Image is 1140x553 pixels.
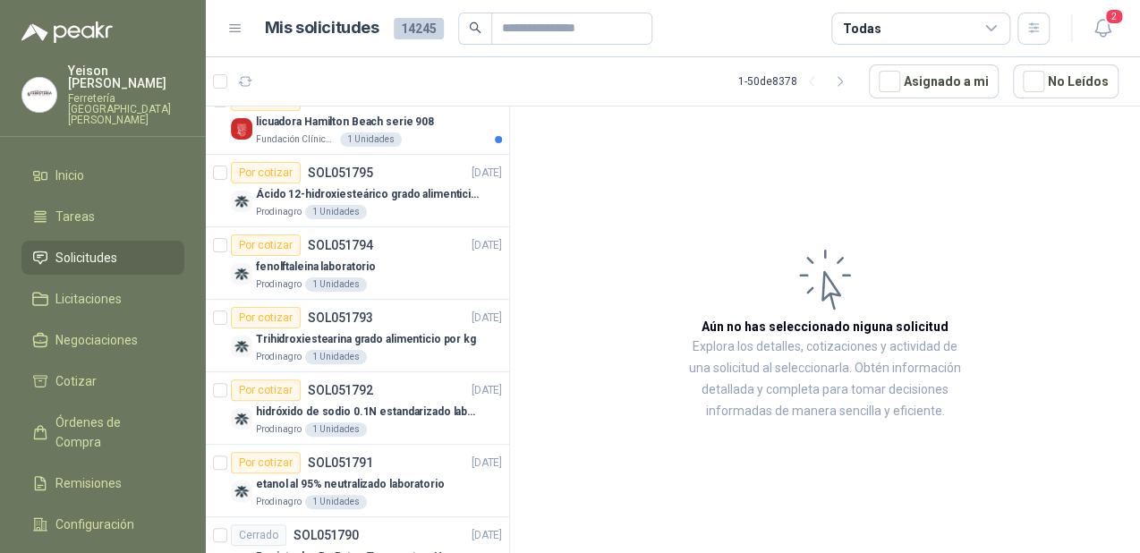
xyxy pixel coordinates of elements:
div: Cerrado [231,524,286,546]
img: Company Logo [22,78,56,112]
a: Por cotizarSOL051791[DATE] Company Logoetanol al 95% neutralizado laboratorioProdinagro1 Unidades [206,445,509,517]
div: 1 Unidades [305,350,367,364]
span: Negociaciones [55,330,138,350]
p: SOL051795 [308,166,373,179]
div: Por cotizar [231,379,301,401]
span: 14245 [394,18,444,39]
p: SOL051794 [308,239,373,251]
a: Por cotizarSOL051794[DATE] Company Logofenolftaleina laboratorioProdinagro1 Unidades [206,227,509,300]
div: Por cotizar [231,307,301,328]
p: [DATE] [472,310,502,327]
span: Configuración [55,515,134,534]
a: Negociaciones [21,323,184,357]
a: Por cotizarSOL051793[DATE] Company LogoTrihidroxiestearina grado alimenticio por kgProdinagro1 Un... [206,300,509,372]
a: Cotizar [21,364,184,398]
img: Company Logo [231,191,252,212]
img: Company Logo [231,408,252,430]
p: Prodinagro [256,350,302,364]
a: Configuración [21,507,184,541]
p: [DATE] [472,165,502,182]
a: Tareas [21,200,184,234]
div: Por cotizar [231,162,301,183]
a: Licitaciones [21,282,184,316]
img: Company Logo [231,118,252,140]
button: Asignado a mi [869,64,999,98]
a: Por cotizarSOL051796[DATE] Company Logolicuadora Hamilton Beach serie 908Fundación Clínica Shaio1... [206,82,509,155]
div: Todas [843,19,881,38]
p: Explora los detalles, cotizaciones y actividad de una solicitud al seleccionarla. Obtén informaci... [689,336,961,422]
p: SOL051790 [294,529,359,541]
a: Inicio [21,158,184,192]
a: Solicitudes [21,241,184,275]
div: 1 Unidades [305,495,367,509]
span: Remisiones [55,473,122,493]
img: Company Logo [231,336,252,357]
p: licuadora Hamilton Beach serie 908 [256,114,434,131]
span: Solicitudes [55,248,117,268]
h3: Aún no has seleccionado niguna solicitud [702,317,949,336]
button: No Leídos [1013,64,1119,98]
p: Ferretería [GEOGRAPHIC_DATA][PERSON_NAME] [68,93,184,125]
div: Por cotizar [231,452,301,473]
p: [DATE] [472,455,502,472]
p: SOL051793 [308,311,373,324]
p: Fundación Clínica Shaio [256,132,336,147]
p: Ácido 12-hidroxiesteárico grado alimenticio por kg [256,186,479,203]
span: search [469,21,481,34]
p: SOL051796 [308,94,373,106]
button: 2 [1086,13,1119,45]
p: etanol al 95% neutralizado laboratorio [256,476,444,493]
a: Por cotizarSOL051795[DATE] Company LogoÁcido 12-hidroxiesteárico grado alimenticio por kgProdinag... [206,155,509,227]
p: SOL051791 [308,456,373,469]
span: Cotizar [55,371,97,391]
p: hidróxido de sodio 0.1N estandarizado laboratorio [256,404,479,421]
a: Órdenes de Compra [21,405,184,459]
div: Por cotizar [231,234,301,256]
p: fenolftaleina laboratorio [256,259,376,276]
p: SOL051792 [308,384,373,396]
div: 1 - 50 de 8378 [738,67,855,96]
p: [DATE] [472,237,502,254]
span: Tareas [55,207,95,226]
img: Company Logo [231,481,252,502]
p: Trihidroxiestearina grado alimenticio por kg [256,331,476,348]
span: Licitaciones [55,289,122,309]
span: Órdenes de Compra [55,413,167,452]
div: 1 Unidades [305,422,367,437]
h1: Mis solicitudes [265,15,379,41]
img: Logo peakr [21,21,113,43]
span: Inicio [55,166,84,185]
p: Yeison [PERSON_NAME] [68,64,184,89]
span: 2 [1104,8,1124,25]
div: 1 Unidades [340,132,402,147]
p: Prodinagro [256,277,302,292]
p: Prodinagro [256,422,302,437]
a: Remisiones [21,466,184,500]
p: Prodinagro [256,495,302,509]
img: Company Logo [231,263,252,285]
a: Por cotizarSOL051792[DATE] Company Logohidróxido de sodio 0.1N estandarizado laboratorioProdinagr... [206,372,509,445]
p: Prodinagro [256,205,302,219]
div: 1 Unidades [305,205,367,219]
p: [DATE] [472,527,502,544]
p: [DATE] [472,382,502,399]
div: 1 Unidades [305,277,367,292]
